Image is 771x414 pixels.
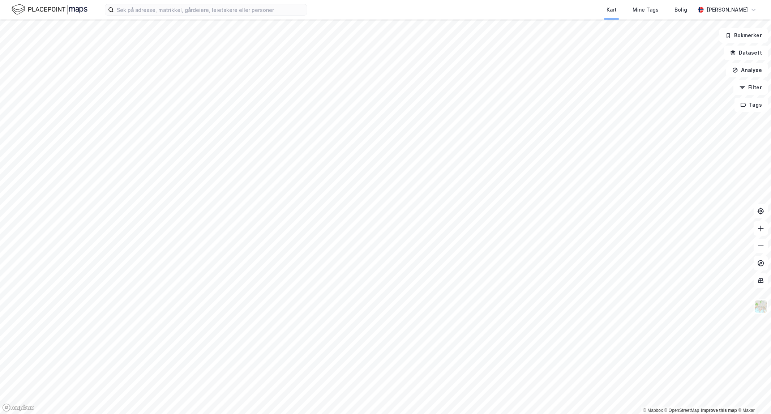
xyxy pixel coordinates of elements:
button: Bokmerker [719,28,768,43]
img: logo.f888ab2527a4732fd821a326f86c7f29.svg [12,3,87,16]
div: [PERSON_NAME] [707,5,748,14]
input: Søk på adresse, matrikkel, gårdeiere, leietakere eller personer [114,4,307,15]
button: Analyse [726,63,768,77]
button: Datasett [724,46,768,60]
iframe: Chat Widget [735,379,771,414]
a: Mapbox [643,408,663,413]
a: OpenStreetMap [664,408,699,413]
a: Mapbox homepage [2,404,34,412]
img: Z [754,300,768,313]
div: Kontrollprogram for chat [735,379,771,414]
button: Tags [734,98,768,112]
a: Improve this map [701,408,737,413]
div: Kart [607,5,617,14]
div: Mine Tags [633,5,659,14]
div: Bolig [674,5,687,14]
button: Filter [733,80,768,95]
